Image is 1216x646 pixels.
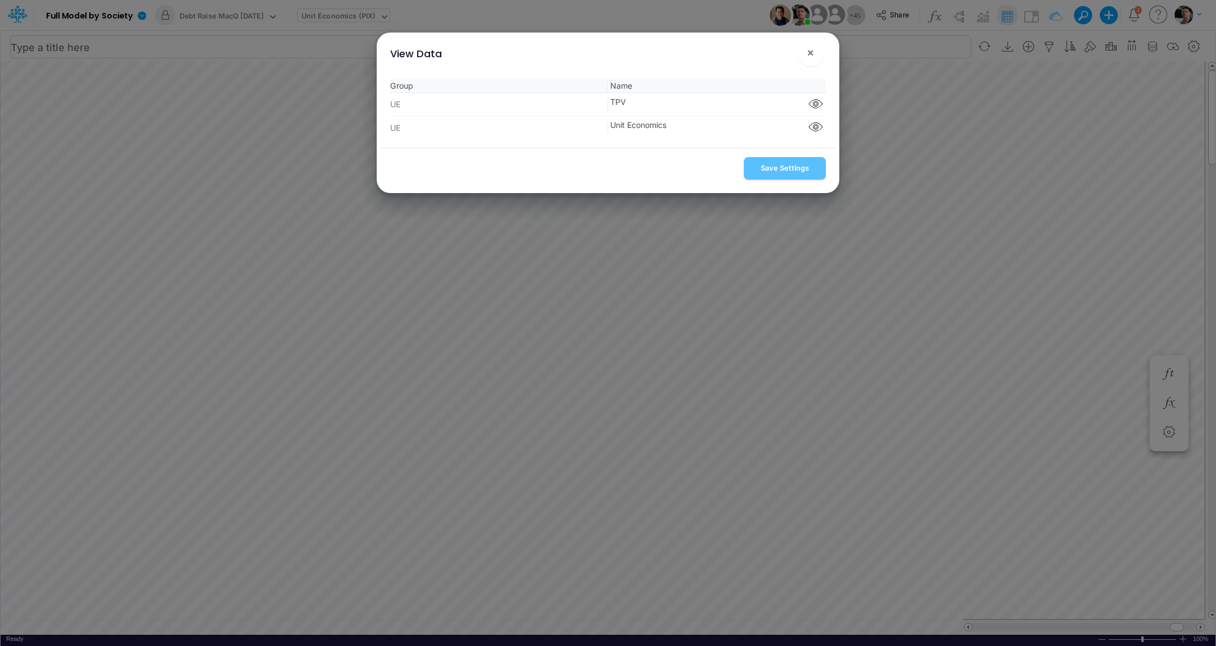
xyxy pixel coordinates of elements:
[608,80,826,91] span: Name
[390,116,825,139] li: UE Unit Economics
[390,93,825,116] li: UE TPV
[797,39,824,66] button: Close
[807,45,814,59] span: ×
[390,122,608,134] span: UE
[608,96,826,113] span: TPV
[390,80,608,91] span: Group
[390,98,608,110] span: UE
[608,119,826,136] span: Unit Economics
[390,46,442,61] div: View Data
